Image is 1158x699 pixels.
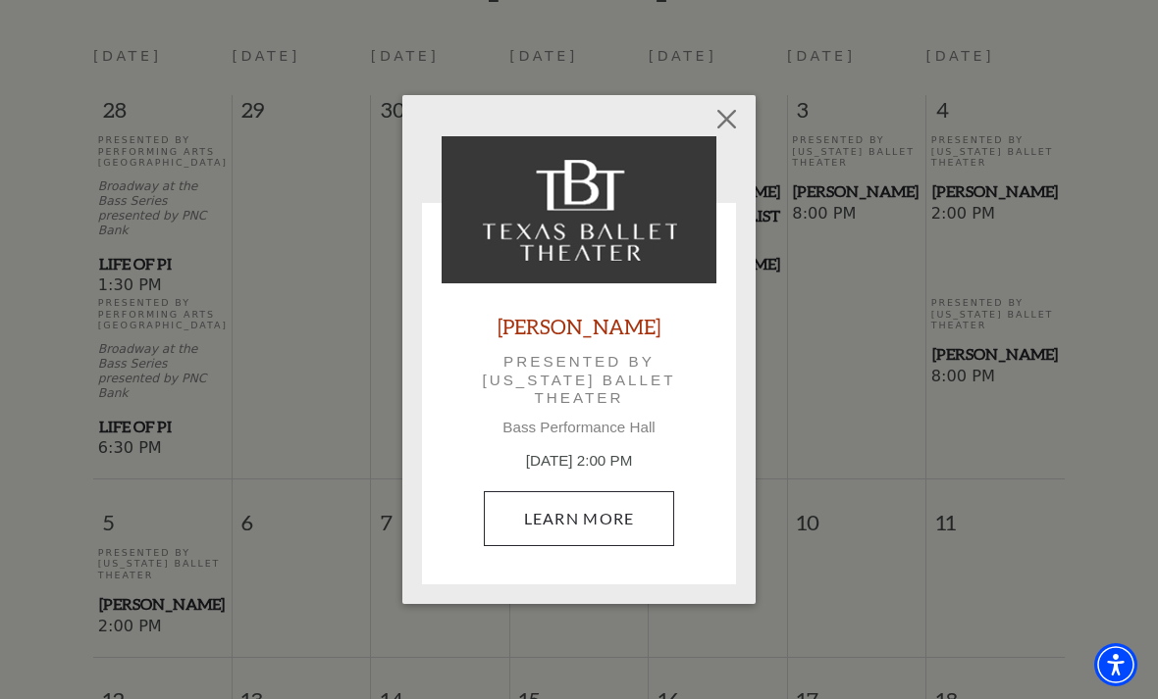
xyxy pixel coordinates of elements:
img: Peter Pan [442,136,716,283]
a: [PERSON_NAME] [498,313,660,339]
p: [DATE] 2:00 PM [442,450,716,473]
p: Presented by [US_STATE] Ballet Theater [469,353,689,407]
p: Bass Performance Hall [442,419,716,436]
button: Close [709,100,746,137]
a: October 4, 2:00 PM Learn More [484,491,675,546]
div: Accessibility Menu [1094,643,1137,686]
